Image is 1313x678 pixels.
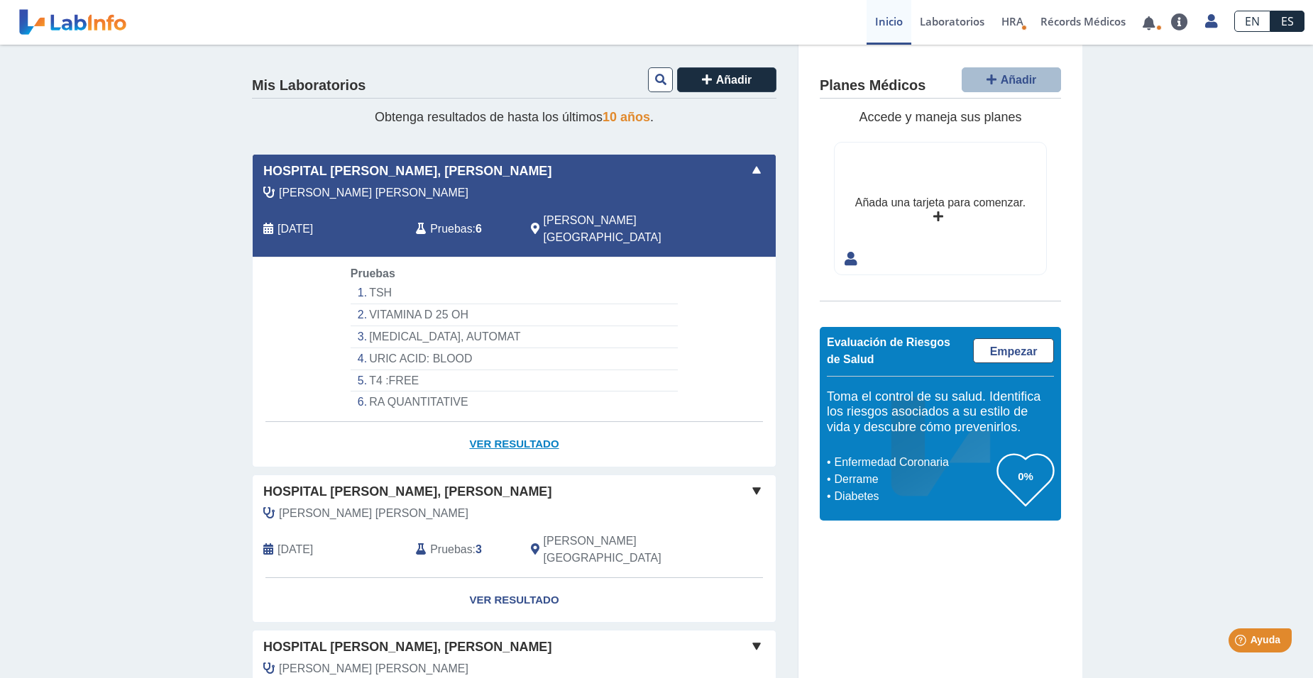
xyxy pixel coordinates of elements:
[253,422,776,467] a: Ver Resultado
[263,638,551,657] span: Hospital [PERSON_NAME], [PERSON_NAME]
[997,467,1054,485] h3: 0%
[476,223,482,235] b: 6
[1270,11,1304,32] a: ES
[351,304,678,326] li: VITAMINA D 25 OH
[830,471,997,488] li: Derrame
[430,541,472,558] span: Pruebas
[544,533,701,567] span: Ponce, PR
[430,221,472,238] span: Pruebas
[263,482,551,501] span: Hospital [PERSON_NAME], [PERSON_NAME]
[827,336,950,365] span: Evaluación de Riesgos de Salud
[990,345,1038,357] span: Empezar
[962,67,1061,92] button: Añadir
[716,74,752,86] span: Añadir
[859,110,1021,124] span: Accede y maneja sus planes
[830,454,997,471] li: Enfermedad Coronaria
[263,162,551,181] span: Hospital [PERSON_NAME], [PERSON_NAME]
[1001,74,1037,86] span: Añadir
[253,578,776,623] a: Ver Resultado
[1234,11,1270,32] a: EN
[279,505,468,522] span: Godreau Bartolomei, Luis
[827,389,1054,435] h5: Toma el control de su salud. Identifica los riesgos asociados a su estilo de vida y descubre cómo...
[351,348,678,370] li: URIC ACID: BLOOD
[830,488,997,505] li: Diabetes
[1187,623,1297,662] iframe: Help widget launcher
[476,543,482,555] b: 3
[855,194,1026,211] div: Añada una tarjeta para comenzar.
[351,391,678,413] li: RA QUANTITATIVE
[351,370,678,392] li: T4 :FREE
[278,221,313,238] span: 2025-09-27
[405,212,520,246] div: :
[603,110,650,124] span: 10 años
[820,77,925,94] h4: Planes Médicos
[405,533,520,567] div: :
[278,541,313,558] span: 2025-07-10
[973,338,1054,363] a: Empezar
[1001,14,1023,28] span: HRA
[375,110,654,124] span: Obtenga resultados de hasta los últimos .
[252,77,366,94] h4: Mis Laboratorios
[677,67,776,92] button: Añadir
[544,212,701,246] span: Ponce, PR
[351,326,678,348] li: [MEDICAL_DATA], AUTOMAT
[279,660,468,677] span: Planell Dosal, Carlos
[351,267,395,279] span: Pruebas
[279,184,468,201] span: Rivera Toledo, Jose
[351,282,678,304] li: TSH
